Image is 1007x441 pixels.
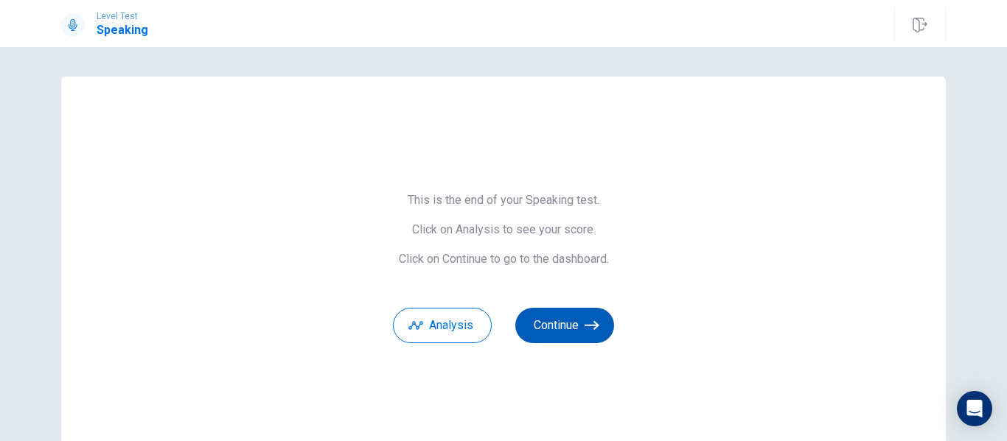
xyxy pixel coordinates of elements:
button: Continue [515,308,614,343]
button: Analysis [393,308,492,343]
span: This is the end of your Speaking test. Click on Analysis to see your score. Click on Continue to ... [393,193,614,267]
span: Level Test [97,11,148,21]
div: Open Intercom Messenger [957,391,992,426]
h1: Speaking [97,21,148,39]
